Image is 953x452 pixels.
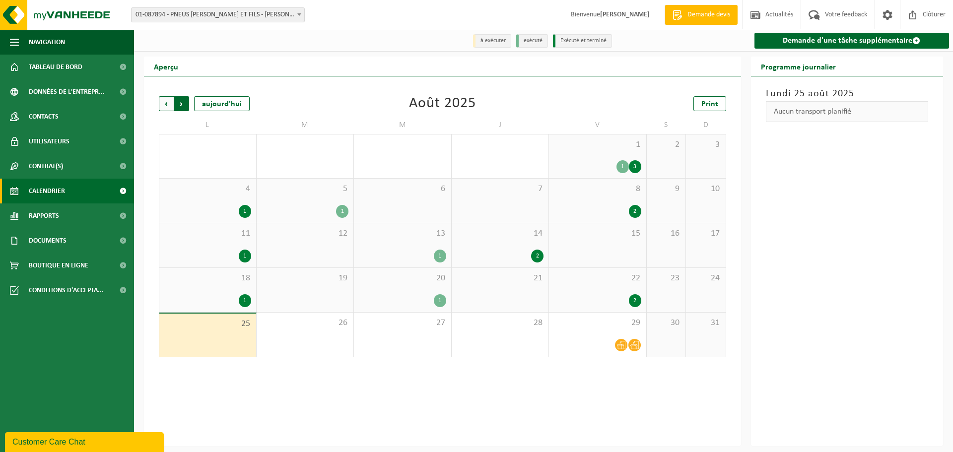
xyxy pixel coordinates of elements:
[665,5,738,25] a: Demande devis
[600,11,650,18] strong: [PERSON_NAME]
[554,273,641,284] span: 22
[29,104,59,129] span: Contacts
[29,278,104,303] span: Conditions d'accepta...
[144,57,188,76] h2: Aperçu
[452,116,549,134] td: J
[257,116,354,134] td: M
[629,205,641,218] div: 2
[359,273,446,284] span: 20
[549,116,647,134] td: V
[652,228,681,239] span: 16
[751,57,846,76] h2: Programme journalier
[531,250,544,262] div: 2
[554,139,641,150] span: 1
[359,184,446,194] span: 6
[29,154,63,179] span: Contrat(s)
[29,129,69,154] span: Utilisateurs
[616,160,629,173] div: 1
[174,96,189,111] span: Suivant
[409,96,476,111] div: Août 2025
[29,228,67,253] span: Documents
[629,160,641,173] div: 3
[159,116,257,134] td: L
[691,228,720,239] span: 17
[164,184,251,194] span: 4
[554,318,641,328] span: 29
[686,116,726,134] td: D
[766,101,929,122] div: Aucun transport planifié
[131,7,305,22] span: 01-087894 - PNEUS ALBERT FERON ET FILS - VAUX-SUR-SÛRE
[652,184,681,194] span: 9
[262,318,349,328] span: 26
[652,318,681,328] span: 30
[473,34,511,48] li: à exécuter
[457,184,544,194] span: 7
[701,100,718,108] span: Print
[554,228,641,239] span: 15
[29,79,105,104] span: Données de l'entrepr...
[29,253,88,278] span: Boutique en ligne
[159,96,174,111] span: Précédent
[29,55,82,79] span: Tableau de bord
[647,116,686,134] td: S
[336,205,348,218] div: 1
[262,273,349,284] span: 19
[29,179,65,203] span: Calendrier
[553,34,612,48] li: Exécuté et terminé
[29,30,65,55] span: Navigation
[554,184,641,194] span: 8
[239,205,251,218] div: 1
[652,139,681,150] span: 2
[132,8,304,22] span: 01-087894 - PNEUS ALBERT FERON ET FILS - VAUX-SUR-SÛRE
[766,86,929,101] h3: Lundi 25 août 2025
[194,96,250,111] div: aujourd'hui
[359,228,446,239] span: 13
[457,273,544,284] span: 21
[434,250,446,262] div: 1
[457,228,544,239] span: 14
[693,96,726,111] a: Print
[457,318,544,328] span: 28
[359,318,446,328] span: 27
[691,184,720,194] span: 10
[629,294,641,307] div: 2
[164,273,251,284] span: 18
[434,294,446,307] div: 1
[652,273,681,284] span: 23
[516,34,548,48] li: exécuté
[5,430,166,452] iframe: chat widget
[685,10,733,20] span: Demande devis
[262,228,349,239] span: 12
[354,116,452,134] td: M
[164,228,251,239] span: 11
[29,203,59,228] span: Rapports
[691,273,720,284] span: 24
[691,318,720,328] span: 31
[262,184,349,194] span: 5
[164,319,251,329] span: 25
[239,294,251,307] div: 1
[239,250,251,262] div: 1
[754,33,950,49] a: Demande d'une tâche supplémentaire
[691,139,720,150] span: 3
